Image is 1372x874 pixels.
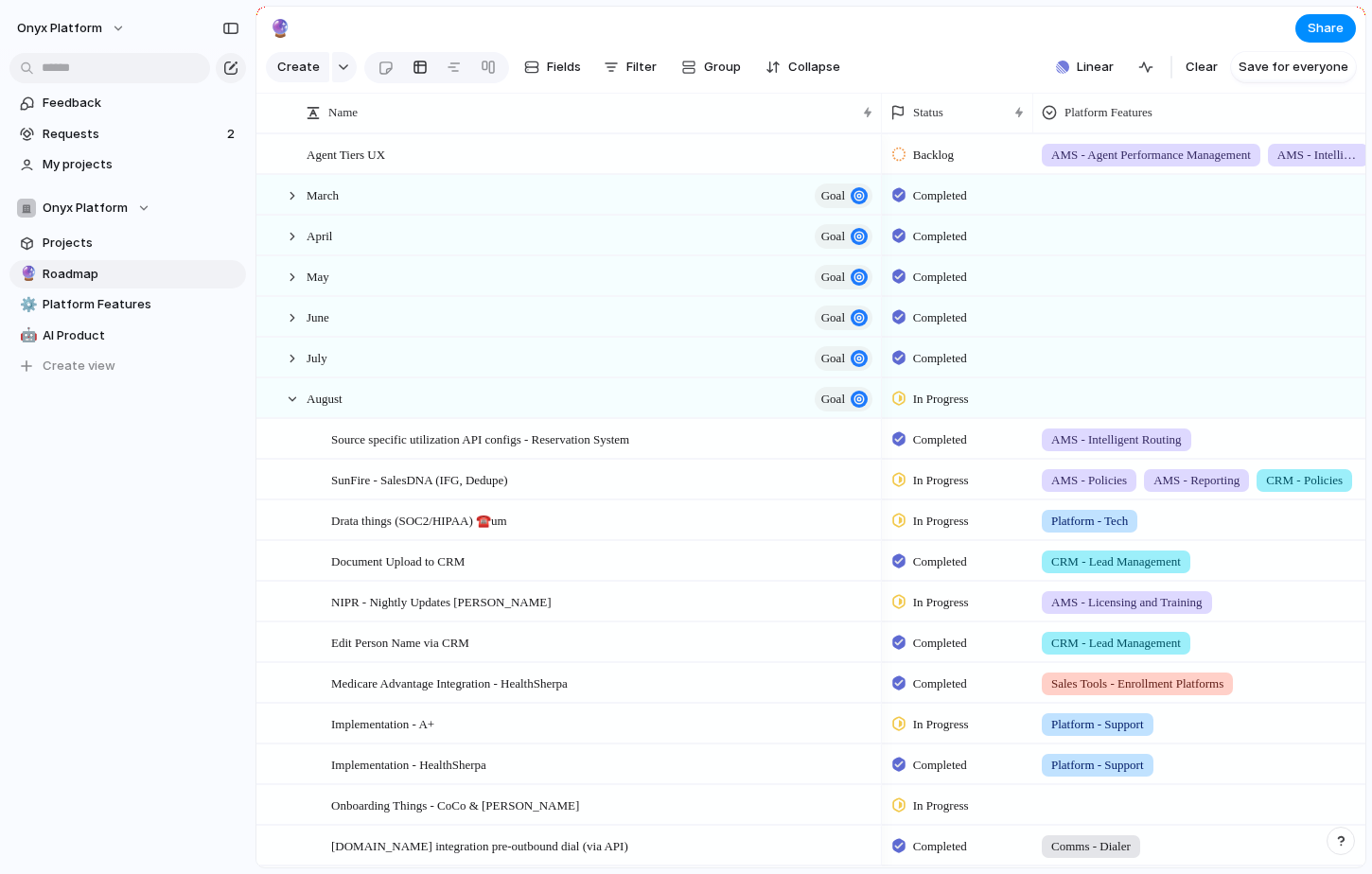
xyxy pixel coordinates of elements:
[1178,52,1225,82] button: Clear
[227,125,238,144] span: 2
[815,346,872,371] button: goal
[913,796,969,815] span: In Progress
[517,52,589,82] button: Fields
[1051,674,1223,693] span: Sales Tools - Enrollment Platforms
[672,52,750,82] button: Group
[266,52,329,82] button: Create
[9,150,246,179] a: My projects
[626,58,657,77] span: Filter
[9,13,135,44] button: Onyx Platform
[43,94,239,113] span: Feedback
[913,471,969,490] span: In Progress
[1051,471,1127,490] span: AMS - Policies
[815,224,872,249] button: goal
[1051,512,1128,531] span: Platform - Tech
[913,390,969,409] span: In Progress
[265,13,295,44] button: 🔮
[1051,146,1251,165] span: AMS - Agent Performance Management
[9,290,246,319] a: ⚙️Platform Features
[758,52,848,82] button: Collapse
[913,308,967,327] span: Completed
[1051,837,1131,856] span: Comms - Dialer
[913,837,967,856] span: Completed
[331,631,469,653] span: Edit Person Name via CRM
[913,430,967,449] span: Completed
[43,234,239,253] span: Projects
[1051,593,1203,612] span: AMS - Licensing and Training
[815,306,872,330] button: goal
[821,264,845,290] span: goal
[331,712,434,734] span: Implementation - A+
[1266,471,1343,490] span: CRM - Policies
[913,349,967,368] span: Completed
[307,265,329,287] span: May
[913,103,943,122] span: Status
[815,387,872,411] button: goal
[331,834,628,856] span: [DOMAIN_NAME] integration pre-outbound dial (via API)
[913,593,969,612] span: In Progress
[20,294,33,316] div: ⚙️
[331,672,568,693] span: Medicare Advantage Integration - HealthSherpa
[815,265,872,289] button: goal
[17,326,36,345] button: 🤖
[17,265,36,284] button: 🔮
[913,552,967,571] span: Completed
[43,265,239,284] span: Roadmap
[277,58,320,77] span: Create
[1077,58,1114,77] span: Linear
[9,260,246,288] a: 🔮Roadmap
[9,352,246,380] button: Create view
[1231,52,1356,82] button: Save for everyone
[1239,58,1348,77] span: Save for everyone
[307,184,339,205] span: March
[43,155,239,174] span: My projects
[913,674,967,693] span: Completed
[821,223,845,250] span: goal
[331,794,579,815] span: Onboarding Things - CoCo & [PERSON_NAME]
[307,224,332,246] span: April
[913,756,967,775] span: Completed
[1186,58,1218,77] span: Clear
[547,58,581,77] span: Fields
[331,428,629,449] span: Source specific utilization API configs - Reservation System
[9,229,246,257] a: Projects
[331,509,507,531] span: Drata things (SOC2/HIPAA) ☎️um
[1051,756,1144,775] span: Platform - Support
[328,103,358,122] span: Name
[307,387,343,409] span: August
[596,52,664,82] button: Filter
[20,324,33,346] div: 🤖
[331,753,486,775] span: Implementation - HealthSherpa
[9,89,246,117] a: Feedback
[9,194,246,222] button: Onyx Platform
[331,590,552,612] span: NIPR - Nightly Updates [PERSON_NAME]
[821,386,845,412] span: goal
[17,295,36,314] button: ⚙️
[815,184,872,208] button: goal
[821,305,845,331] span: goal
[270,15,290,41] div: 🔮
[331,550,465,571] span: Document Upload to CRM
[1153,471,1240,490] span: AMS - Reporting
[307,143,385,165] span: Agent Tiers UX
[43,295,239,314] span: Platform Features
[20,263,33,285] div: 🔮
[9,322,246,350] a: 🤖AI Product
[17,19,102,38] span: Onyx Platform
[1051,430,1182,449] span: AMS - Intelligent Routing
[704,58,741,77] span: Group
[1064,103,1152,122] span: Platform Features
[913,715,969,734] span: In Progress
[821,345,845,372] span: goal
[913,634,967,653] span: Completed
[43,199,128,218] span: Onyx Platform
[1051,634,1181,653] span: CRM - Lead Management
[1308,19,1344,38] span: Share
[43,125,221,144] span: Requests
[913,227,967,246] span: Completed
[913,512,969,531] span: In Progress
[43,326,239,345] span: AI Product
